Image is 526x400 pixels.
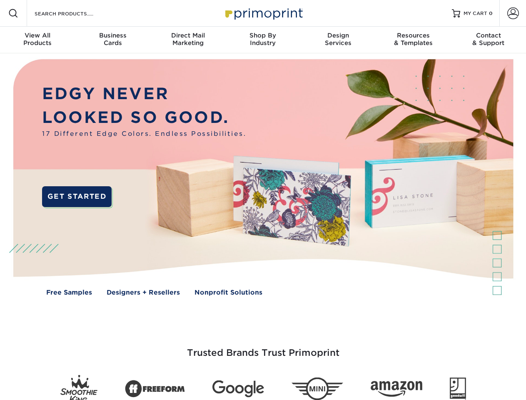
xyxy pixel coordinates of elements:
p: LOOKED SO GOOD. [42,106,246,130]
span: Business [75,32,150,39]
span: Shop By [225,32,300,39]
div: Marketing [150,32,225,47]
span: 0 [489,10,493,16]
div: & Templates [376,32,451,47]
img: Primoprint [222,4,305,22]
input: SEARCH PRODUCTS..... [34,8,115,18]
a: Direct MailMarketing [150,27,225,53]
span: Design [301,32,376,39]
a: Resources& Templates [376,27,451,53]
div: Industry [225,32,300,47]
div: Services [301,32,376,47]
a: Contact& Support [451,27,526,53]
img: Amazon [371,381,422,397]
span: 17 Different Edge Colors. Endless Possibilities. [42,129,246,139]
span: Direct Mail [150,32,225,39]
a: BusinessCards [75,27,150,53]
a: Shop ByIndustry [225,27,300,53]
a: Designers + Resellers [107,288,180,297]
a: Nonprofit Solutions [194,288,262,297]
img: Goodwill [450,377,466,400]
h3: Trusted Brands Trust Primoprint [20,327,507,368]
a: DesignServices [301,27,376,53]
img: Google [212,380,264,397]
span: Contact [451,32,526,39]
div: Cards [75,32,150,47]
a: GET STARTED [42,186,112,207]
span: Resources [376,32,451,39]
p: EDGY NEVER [42,82,246,106]
a: Free Samples [46,288,92,297]
span: MY CART [464,10,487,17]
div: & Support [451,32,526,47]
